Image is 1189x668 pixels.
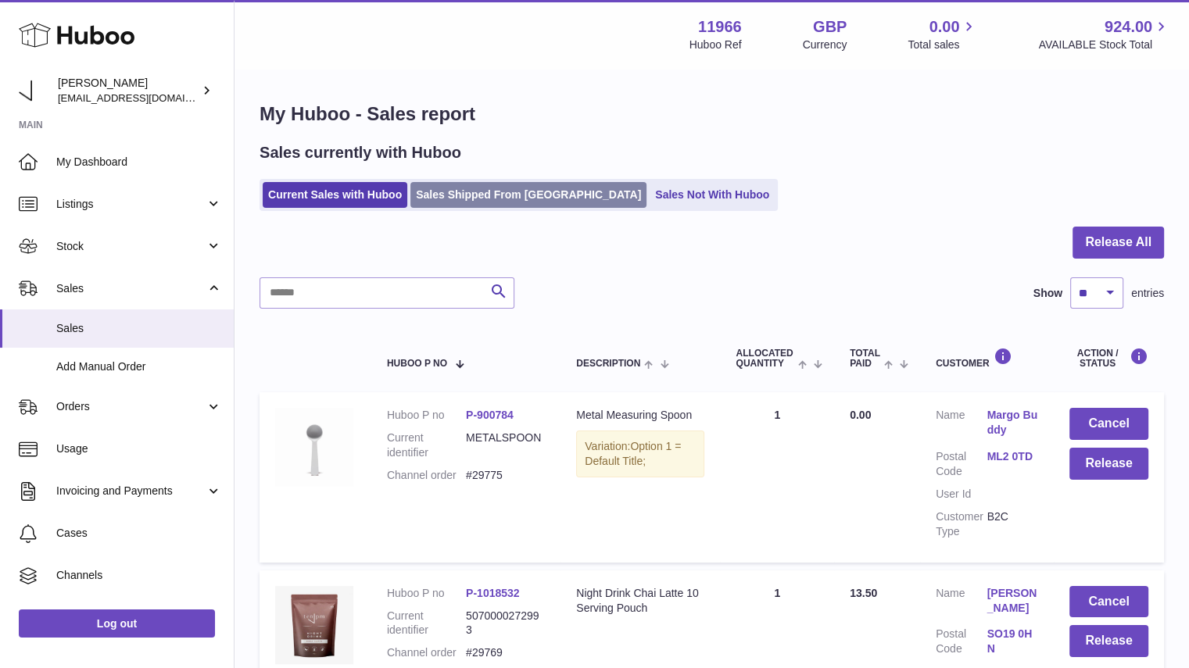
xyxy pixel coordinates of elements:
dt: Huboo P no [387,408,466,423]
span: Description [576,359,640,369]
span: Usage [56,441,222,456]
span: entries [1131,286,1164,301]
div: Night Drink Chai Latte 10 Serving Pouch [576,586,704,616]
span: Listings [56,197,206,212]
span: AVAILABLE Stock Total [1038,38,1170,52]
dd: #29769 [466,645,545,660]
dt: Name [936,586,987,620]
img: 119661708700712.jpg [275,408,353,486]
a: ML2 0TD [987,449,1037,464]
h1: My Huboo - Sales report [260,102,1164,127]
span: ALLOCATED Quantity [736,348,793,369]
dt: Channel order [387,468,466,483]
a: Sales Not With Huboo [650,182,775,208]
dt: Channel order [387,645,466,660]
dd: B2C [987,509,1037,539]
div: Variation: [576,430,704,477]
strong: 11966 [698,16,742,38]
strong: GBP [813,16,847,38]
dd: #29775 [466,468,545,483]
dt: Postal Code [936,627,987,660]
dd: METALSPOON [466,430,545,460]
a: [PERSON_NAME] [987,586,1037,616]
span: Total paid [850,348,880,369]
span: Orders [56,399,206,414]
span: Stock [56,239,206,254]
span: Huboo P no [387,359,447,369]
span: Option 1 = Default Title; [585,440,681,467]
a: P-900784 [466,409,514,421]
span: Add Manual Order [56,359,222,374]
a: Margo Buddy [987,408,1037,438]
a: P-1018532 [466,587,520,599]
h2: Sales currently with Huboo [260,142,461,163]
a: 924.00 AVAILABLE Stock Total [1038,16,1170,52]
dt: User Id [936,487,987,502]
a: Sales Shipped From [GEOGRAPHIC_DATA] [410,182,646,208]
div: [PERSON_NAME] [58,76,199,105]
a: 0.00 Total sales [908,16,977,52]
div: Metal Measuring Spoon [576,408,704,423]
dt: Current identifier [387,430,466,460]
div: Currency [803,38,847,52]
span: 0.00 [929,16,960,38]
dt: Postal Code [936,449,987,479]
td: 1 [720,392,834,562]
button: Release [1069,448,1148,480]
dd: 5070000272993 [466,609,545,638]
button: Cancel [1069,586,1148,618]
a: Current Sales with Huboo [263,182,407,208]
span: Sales [56,281,206,296]
button: Cancel [1069,408,1148,440]
span: Total sales [908,38,977,52]
dt: Current identifier [387,609,466,638]
span: 13.50 [850,587,877,599]
span: 0.00 [850,409,871,421]
span: My Dashboard [56,155,222,170]
a: SO19 0HN [987,627,1037,656]
div: Huboo Ref [689,38,742,52]
button: Release All [1073,227,1164,259]
img: info@tenpm.co [19,79,42,102]
span: Cases [56,526,222,541]
span: [EMAIL_ADDRESS][DOMAIN_NAME] [58,91,230,104]
label: Show [1033,286,1062,301]
a: Log out [19,609,215,638]
div: Customer [936,348,1038,369]
span: Invoicing and Payments [56,484,206,498]
dt: Name [936,408,987,441]
div: Action / Status [1069,348,1148,369]
span: Channels [56,568,222,583]
span: Sales [56,321,222,336]
img: 119661732179318.jpg [275,586,353,664]
button: Release [1069,625,1148,657]
span: 924.00 [1105,16,1152,38]
dt: Huboo P no [387,586,466,601]
dt: Customer Type [936,509,987,539]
